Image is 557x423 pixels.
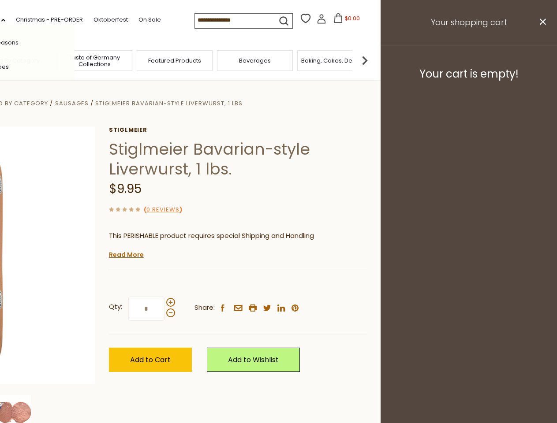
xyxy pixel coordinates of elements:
[328,13,366,26] button: $0.00
[109,301,122,312] strong: Qty:
[117,248,367,259] li: We will ship this product in heat-protective packaging and ice.
[345,15,360,22] span: $0.00
[138,15,161,25] a: On Sale
[109,180,142,197] span: $9.95
[59,54,130,67] a: Taste of Germany Collections
[93,15,128,25] a: Oktoberfest
[95,99,244,108] a: Stiglmeier Bavarian-style Liverwurst, 1 lbs.
[109,126,367,134] a: Stiglmeier
[207,348,300,372] a: Add to Wishlist
[146,205,179,215] a: 0 Reviews
[148,57,201,64] a: Featured Products
[130,355,171,365] span: Add to Cart
[239,57,271,64] a: Beverages
[144,205,182,214] span: ( )
[109,250,144,259] a: Read More
[301,57,370,64] a: Baking, Cakes, Desserts
[128,297,164,321] input: Qty:
[55,99,89,108] a: Sausages
[109,230,367,241] p: This PERISHABLE product requires special Shipping and Handling
[392,67,546,81] h3: Your cart is empty!
[356,52,374,69] img: next arrow
[16,15,83,25] a: Christmas - PRE-ORDER
[109,139,367,179] h1: Stiglmeier Bavarian-style Liverwurst, 1 lbs.
[194,302,215,313] span: Share:
[109,348,192,372] button: Add to Cart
